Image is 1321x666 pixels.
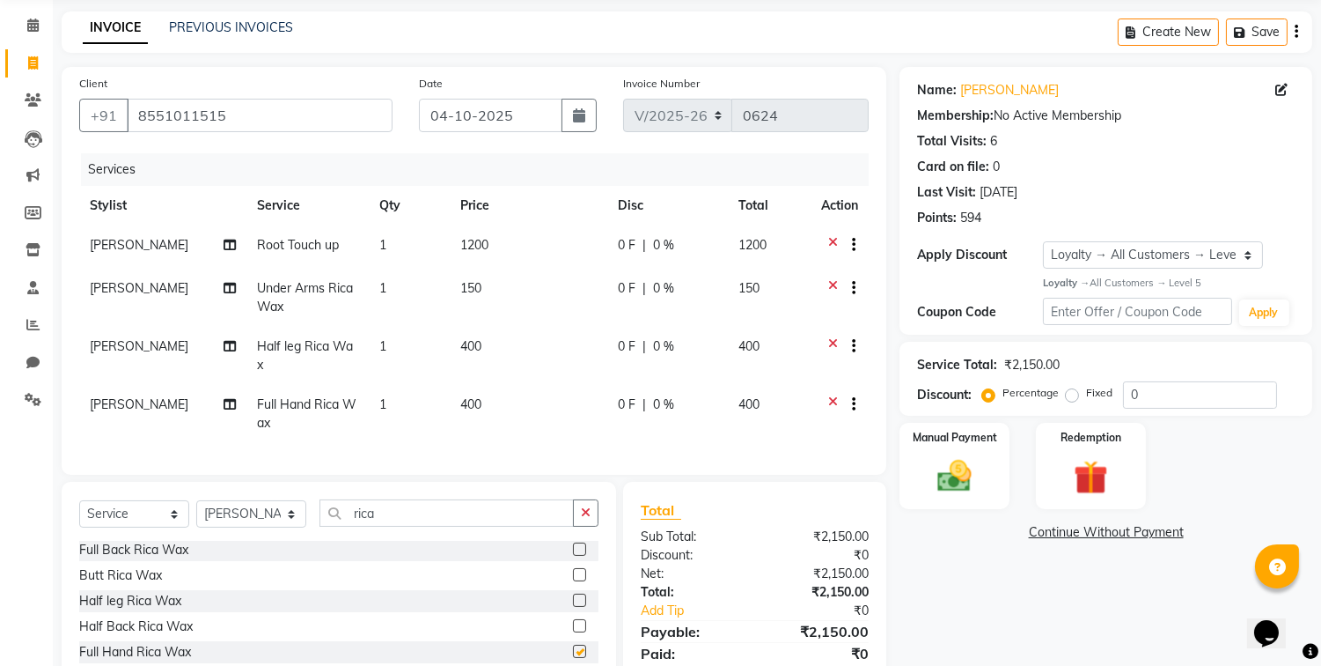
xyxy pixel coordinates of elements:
div: Full Hand Rica Wax [79,643,191,662]
iframe: chat widget [1247,596,1303,648]
div: Services [81,153,882,186]
div: Membership: [917,107,994,125]
label: Client [79,76,107,92]
span: Half leg Rica Wax [258,338,354,373]
input: Enter Offer / Coupon Code [1043,298,1231,325]
span: [PERSON_NAME] [90,338,188,354]
div: 594 [960,209,981,227]
a: PREVIOUS INVOICES [169,19,293,35]
span: 1 [379,396,386,412]
img: _cash.svg [927,456,982,496]
div: Apply Discount [917,246,1043,264]
div: Payable: [627,621,755,642]
a: [PERSON_NAME] [960,81,1059,100]
div: Total Visits: [917,132,987,151]
span: Under Arms Rica Wax [258,280,354,314]
img: _gift.svg [1063,456,1119,499]
span: 0 F [618,279,635,298]
label: Percentage [1002,385,1059,401]
span: 400 [460,396,481,412]
div: Service Total: [917,356,997,374]
span: Full Hand Rica Wax [258,396,357,431]
div: Sub Total: [627,528,755,546]
span: 400 [460,338,481,354]
span: 150 [739,280,760,296]
label: Manual Payment [913,430,997,446]
span: | [642,279,646,298]
span: | [642,337,646,356]
div: ₹2,150.00 [755,565,883,583]
span: 150 [460,280,481,296]
div: Points: [917,209,957,227]
span: 0 F [618,236,635,255]
input: Search or Scan [319,499,574,527]
div: All Customers → Level 5 [1043,276,1295,291]
div: Butt Rica Wax [79,566,162,585]
span: 1 [379,237,386,253]
label: Redemption [1060,430,1121,446]
div: Half Back Rica Wax [79,618,193,636]
label: Invoice Number [623,76,700,92]
div: 6 [990,132,997,151]
div: Discount: [627,546,755,565]
div: ₹2,150.00 [755,528,883,546]
span: 1 [379,280,386,296]
th: Stylist [79,186,247,226]
span: 0 % [653,236,674,255]
span: | [642,396,646,414]
span: 1200 [460,237,488,253]
span: 1200 [739,237,767,253]
label: Fixed [1086,385,1112,401]
a: INVOICE [83,12,148,44]
span: 400 [739,338,760,354]
span: 0 F [618,337,635,356]
th: Total [729,186,811,226]
div: Last Visit: [917,183,976,202]
span: [PERSON_NAME] [90,280,188,296]
div: ₹0 [755,643,883,664]
th: Price [450,186,607,226]
span: [PERSON_NAME] [90,237,188,253]
div: Coupon Code [917,303,1043,322]
button: +91 [79,99,128,132]
div: Total: [627,583,755,602]
span: [PERSON_NAME] [90,396,188,412]
a: Add Tip [627,602,776,620]
th: Service [247,186,370,226]
span: 0 F [618,396,635,414]
div: No Active Membership [917,107,1295,125]
div: Card on file: [917,158,989,176]
span: 0 % [653,279,674,298]
span: Total [641,501,681,520]
div: Full Back Rica Wax [79,541,188,559]
label: Date [419,76,443,92]
div: 0 [993,158,1000,176]
strong: Loyalty → [1043,277,1090,289]
a: Continue Without Payment [903,523,1309,542]
th: Qty [369,186,450,226]
th: Disc [607,186,728,226]
div: ₹0 [776,602,883,620]
div: ₹2,150.00 [1004,356,1060,374]
span: 1 [379,338,386,354]
input: Search by Name/Mobile/Email/Code [127,99,393,132]
div: ₹2,150.00 [755,621,883,642]
span: 0 % [653,396,674,414]
div: Half leg Rica Wax [79,592,181,610]
span: Root Touch up [258,237,340,253]
div: [DATE] [980,183,1017,202]
th: Action [811,186,869,226]
span: | [642,236,646,255]
div: Net: [627,565,755,583]
div: Name: [917,81,957,100]
span: 400 [739,396,760,412]
button: Save [1226,18,1288,46]
button: Apply [1239,300,1289,326]
div: ₹0 [755,546,883,565]
div: Discount: [917,386,972,404]
button: Create New [1118,18,1219,46]
div: ₹2,150.00 [755,583,883,602]
div: Paid: [627,643,755,664]
span: 0 % [653,337,674,356]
